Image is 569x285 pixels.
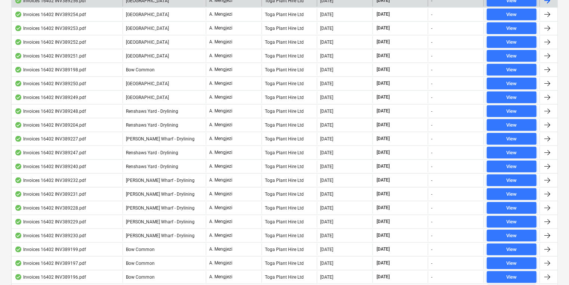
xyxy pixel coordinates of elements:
div: Toga Plant Hire Ltd [262,64,317,76]
div: Invoices 16402 INV389248.pdf [15,108,86,114]
div: Toga Plant Hire Ltd [262,78,317,90]
div: OCR finished [15,150,22,156]
button: View [487,105,536,117]
div: Invoices 16402 INV389247.pdf [15,150,86,156]
div: - [431,40,432,45]
div: Invoices 16402 INV389199.pdf [15,247,86,253]
div: OCR finished [15,122,22,128]
span: Camden Goods Yard [126,81,169,86]
p: A. Mengjezi [209,205,232,211]
span: Camden Goods Yard [126,12,169,17]
div: [DATE] [320,123,333,128]
button: View [487,119,536,131]
span: Camden Goods Yard [126,26,169,31]
div: Toga Plant Hire Ltd [262,202,317,214]
div: View [507,273,517,282]
span: [DATE] [376,80,390,87]
span: [DATE] [376,53,390,59]
p: A. Mengjezi [209,66,232,73]
div: Toga Plant Hire Ltd [262,22,317,34]
div: [DATE] [320,247,333,252]
div: OCR finished [15,164,22,170]
div: OCR finished [15,177,22,183]
div: [DATE] [320,53,333,59]
div: View [507,10,517,19]
p: A. Mengjezi [209,11,232,18]
p: A. Mengjezi [209,108,232,114]
span: [DATE] [376,246,390,253]
div: [DATE] [320,150,333,155]
span: Renshaws Yard - Drylining [126,164,178,169]
div: View [507,135,517,143]
div: Invoices 16402 INV389254.pdf [15,12,86,18]
div: View [507,121,517,130]
span: [DATE] [376,136,390,142]
div: Invoices 16402 INV389204.pdf [15,122,86,128]
p: A. Mengjezi [209,122,232,128]
p: A. Mengjezi [209,219,232,225]
div: - [431,205,432,211]
div: Toga Plant Hire Ltd [262,105,317,117]
div: - [431,67,432,72]
div: - [431,26,432,31]
button: View [487,188,536,200]
button: View [487,64,536,76]
button: View [487,9,536,21]
span: [DATE] [376,94,390,100]
span: Montgomery's Wharf - Drylining [126,219,195,224]
span: Camden Goods Yard [126,95,169,100]
div: OCR finished [15,191,22,197]
div: [DATE] [320,178,333,183]
div: [DATE] [320,95,333,100]
p: A. Mengjezi [209,53,232,59]
div: [DATE] [320,109,333,114]
span: [DATE] [376,25,390,31]
div: [DATE] [320,26,333,31]
div: Invoices 16402 INV389253.pdf [15,25,86,31]
div: Toga Plant Hire Ltd [262,188,317,200]
span: [DATE] [376,219,390,225]
div: - [431,81,432,86]
div: Toga Plant Hire Ltd [262,271,317,283]
span: [DATE] [376,205,390,211]
div: View [507,162,517,171]
div: Toga Plant Hire Ltd [262,147,317,159]
div: Invoices 16402 INV389252.pdf [15,39,86,45]
span: Montgomery's Wharf - Drylining [126,136,195,142]
span: Montgomery's Wharf - Drylining [126,178,195,183]
span: [DATE] [376,232,390,239]
div: View [507,93,517,102]
div: View [507,218,517,226]
span: [DATE] [376,191,390,197]
div: View [507,176,517,185]
div: Toga Plant Hire Ltd [262,92,317,103]
div: Toga Plant Hire Ltd [262,133,317,145]
div: - [431,219,432,224]
button: View [487,36,536,48]
span: [DATE] [376,11,390,18]
p: A. Mengjezi [209,80,232,87]
div: OCR finished [15,95,22,100]
div: View [507,232,517,240]
button: View [487,147,536,159]
span: Bow Common [126,247,155,252]
div: OCR finished [15,205,22,211]
p: A. Mengjezi [209,232,232,239]
p: A. Mengjezi [209,136,232,142]
div: OCR finished [15,219,22,225]
span: [DATE] [376,122,390,128]
iframe: Chat Widget [532,249,569,285]
div: Invoices 16402 INV389251.pdf [15,53,86,59]
div: [DATE] [320,205,333,211]
div: Toga Plant Hire Ltd [262,119,317,131]
p: A. Mengjezi [209,177,232,183]
button: View [487,92,536,103]
div: [DATE] [320,81,333,86]
button: View [487,161,536,173]
div: Toga Plant Hire Ltd [262,230,317,242]
div: Invoices 16402 INV389197.pdf [15,260,86,266]
div: - [431,123,432,128]
span: [DATE] [376,66,390,73]
div: OCR finished [15,67,22,73]
div: [DATE] [320,261,333,266]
